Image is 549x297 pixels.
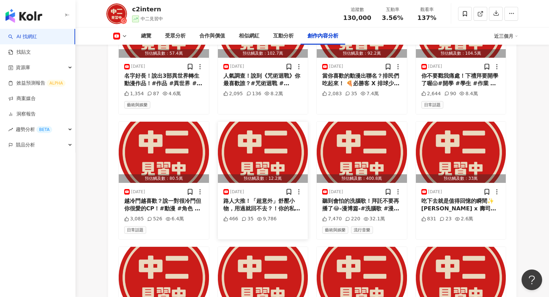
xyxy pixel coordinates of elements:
[131,64,145,69] div: [DATE]
[124,90,144,97] div: 1,354
[421,90,441,97] div: 2,644
[345,216,360,222] div: 220
[119,174,209,183] div: 預估觸及數：80.5萬
[8,111,36,118] a: 洞察報告
[218,174,308,183] div: 預估觸及數：12.2萬
[317,122,407,183] button: 預估觸及數：400.8萬
[416,49,506,58] div: 預估觸及數：104.5萬
[322,90,342,97] div: 2,083
[218,122,308,183] button: 預估觸及數：12.2萬
[124,226,146,234] span: 日常話題
[343,14,371,21] span: 130,000
[16,60,30,75] span: 資源庫
[230,64,244,69] div: [DATE]
[428,64,442,69] div: [DATE]
[417,14,436,21] span: 137%
[455,216,473,222] div: 2.6萬
[218,122,308,183] img: post-image
[494,31,518,42] div: 近三個月
[273,32,294,40] div: 互動分析
[8,127,13,132] span: rise
[132,5,163,13] div: c2intern
[163,90,181,97] div: 4.6萬
[322,197,401,213] div: 聽到會怕的洗腦歌！拜託不要再播了😂-漫博篇-#洗腦歌 #漫畫博覽會 #音樂 #那一天的憂鬱 #大展鴻圖 #調查 #動漫 #街訪 #中二見習中
[124,101,150,109] span: 藝術與娛樂
[329,64,343,69] div: [DATE]
[317,49,407,58] div: 預估觸及數：92.2萬
[199,32,225,40] div: 合作與價值
[265,90,283,97] div: 8.2萬
[421,216,436,222] div: 831
[322,72,401,88] div: 當你喜歡的動漫出聯名？排民們吃起來！ 🍕必勝客 X 排球少年🏐排民們！來吃披薩吧！ 🔗 [URL][DOMAIN_NAME] 🍕必勝客 X 排球少年🏐 📅 聯名日期：8/26-9/22 🎁 限量...
[322,226,348,234] span: 藝術與娛樂
[239,32,259,40] div: 相似網紅
[147,216,162,222] div: 526
[329,189,343,195] div: [DATE]
[8,33,37,40] a: searchAI 找網紅
[414,6,440,13] div: 觀看率
[223,72,303,88] div: 人氣調查！說到《咒術迴戰》你最喜歡誰？#咒術迴戰 #[PERSON_NAME]折篇 #[PERSON_NAME] #夏油傑 #青のすみか #最強2人 #MedialinkTaiwan #動漫 #...
[165,32,186,40] div: 受眾分析
[459,90,478,97] div: 8.4萬
[124,72,203,88] div: 名字好長！說出3部異世界轉生動漫作品！#作品 #異世界 #轉生 #調查 #動漫 #街訪 #中二見習中
[218,49,308,58] div: 預估觸及數：102.7萬
[242,216,254,222] div: 35
[416,122,506,183] img: post-image
[119,49,209,58] div: 預估觸及數：57.4萬
[166,216,184,222] div: 6.4萬
[8,80,66,87] a: 效益預測報告ALPHA
[421,197,501,213] div: 吃下去就是值得回憶的瞬間✨ [PERSON_NAME] x 壽司郎聯名活動登場 ~#葬送的[PERSON_NAME] #動漫餐廳 #葬送のフリーレン #壽司郎 #[PERSON_NAME] #聯...
[230,189,244,195] div: [DATE]
[440,216,452,222] div: 23
[141,16,163,21] span: 中二見習中
[322,216,342,222] div: 7,470
[8,49,31,56] a: 找貼文
[223,216,238,222] div: 466
[124,197,203,213] div: 越冷門越喜歡？說一對很冷門但你很愛的CP！#動漫 #角色 #冷門 #CP #情人節 #anime #街訪 #中二見習中 #[DATE]
[317,122,407,183] img: post-image
[257,216,277,222] div: 9,786
[428,189,442,195] div: [DATE]
[36,126,52,133] div: BETA
[16,122,52,137] span: 趨勢分析
[223,90,243,97] div: 2,095
[444,90,456,97] div: 90
[141,32,151,40] div: 總覽
[106,3,127,24] img: KOL Avatar
[361,90,379,97] div: 7.4萬
[382,14,403,21] span: 3.56%
[119,122,209,183] img: post-image
[223,197,303,213] div: 路人大推！「超意外」舒壓小物，用過就回不去？！你的私藏療癒小物是什麼呢？ 這裡有一款特別厲害的杯子，能讓你快速充電⚡️ R-20原廠日本對子[PERSON_NAME]最新力作「性徒會長」 讓會長...
[421,101,443,109] span: 日常話題
[364,216,385,222] div: 32.1萬
[379,6,406,13] div: 互動率
[416,122,506,183] button: 預估觸及數：33萬
[5,9,42,23] img: logo
[345,90,357,97] div: 35
[119,122,209,183] button: 預估觸及數：80.5萬
[246,90,261,97] div: 136
[343,6,371,13] div: 追蹤數
[317,174,407,183] div: 預估觸及數：400.8萬
[124,216,144,222] div: 3,085
[351,226,373,234] span: 流行音樂
[416,174,506,183] div: 預估觸及數：33萬
[16,137,35,153] span: 競品分析
[522,269,542,290] iframe: Help Scout Beacon - Open
[131,189,145,195] div: [DATE]
[307,32,338,40] div: 創作內容分析
[147,90,159,97] div: 87
[421,72,501,88] div: 你不要戳我痛處！下禮拜要開學了喔😱#開學 #學生 #作業 #同學 #鬼故事 #動漫 #同人誌 #CWT70 #FF45 #anime #街訪 #中二見習中
[8,95,36,102] a: 商案媒合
